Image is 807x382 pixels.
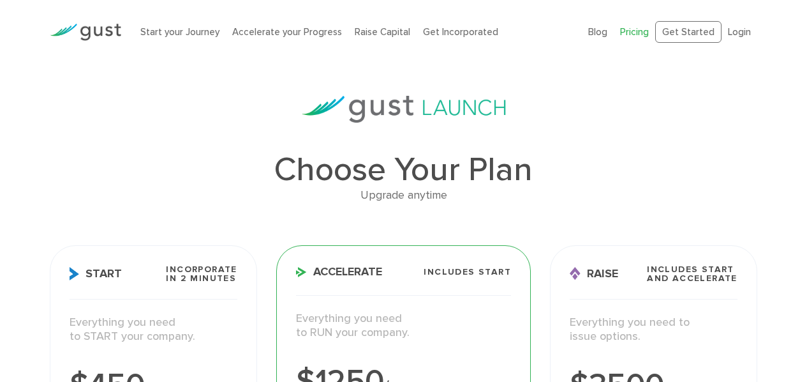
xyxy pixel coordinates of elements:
[570,267,581,280] img: Raise Icon
[296,312,511,340] p: Everything you need to RUN your company.
[588,26,607,38] a: Blog
[50,187,757,205] div: Upgrade anytime
[70,267,79,280] img: Start Icon X2
[647,265,737,283] span: Includes START and ACCELERATE
[232,26,342,38] a: Accelerate your Progress
[302,96,506,123] img: gust-launch-logos.svg
[424,268,511,277] span: Includes START
[423,26,498,38] a: Get Incorporated
[620,26,649,38] a: Pricing
[570,267,618,280] span: Raise
[50,24,121,41] img: Gust Logo
[140,26,219,38] a: Start your Journey
[70,267,122,280] span: Start
[296,266,382,278] span: Accelerate
[296,267,307,277] img: Accelerate Icon
[570,316,737,344] p: Everything you need to issue options.
[50,153,757,187] h1: Choose Your Plan
[166,265,237,283] span: Incorporate in 2 Minutes
[70,316,237,344] p: Everything you need to START your company.
[728,26,751,38] a: Login
[655,21,722,43] a: Get Started
[355,26,410,38] a: Raise Capital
